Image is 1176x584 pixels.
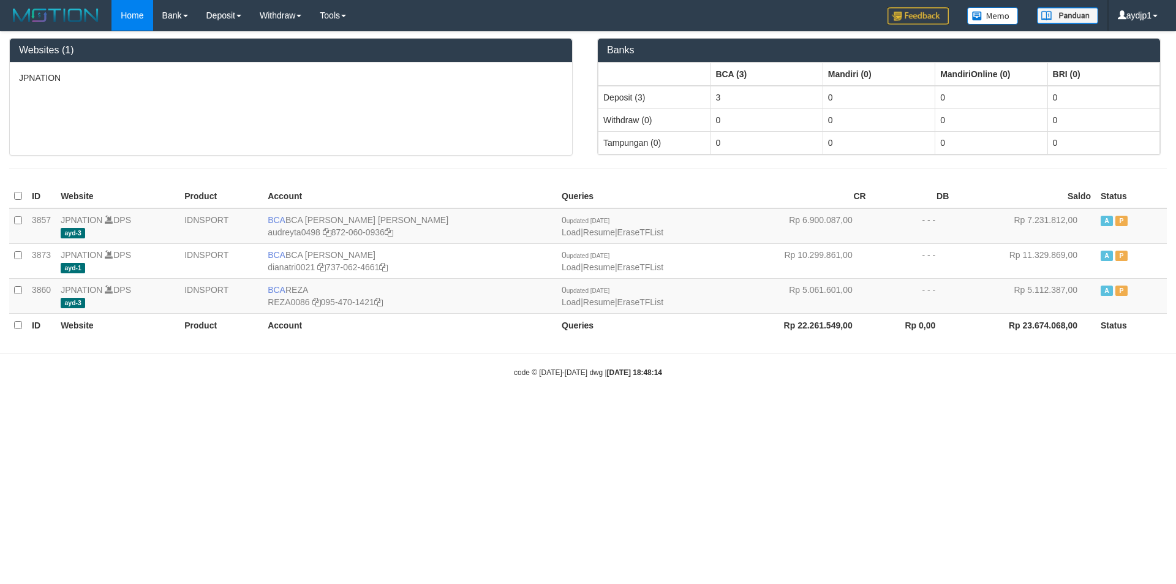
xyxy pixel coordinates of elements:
th: Group: activate to sort column ascending [1047,63,1159,86]
h3: Banks [607,45,1151,56]
a: EraseTFList [617,297,663,307]
img: MOTION_logo.png [9,6,102,25]
th: Status [1096,313,1167,337]
a: EraseTFList [617,227,663,237]
td: 3860 [27,278,56,313]
span: BCA [268,215,285,225]
a: Copy audreyta0498 to clipboard [323,227,331,237]
td: 0 [935,86,1047,109]
span: ayd-1 [61,263,85,273]
th: Account [263,184,557,208]
td: - - - [871,278,954,313]
strong: [DATE] 18:48:14 [607,368,662,377]
td: BCA [PERSON_NAME] 737-062-4661 [263,243,557,278]
td: Rp 5.112.387,00 [954,278,1096,313]
a: Load [562,297,581,307]
td: 0 [823,108,935,131]
th: Product [179,184,263,208]
td: DPS [56,243,179,278]
td: 0 [710,131,823,154]
span: | | [562,285,663,307]
th: Rp 0,00 [871,313,954,337]
a: Copy 7370624661 to clipboard [379,262,388,272]
td: REZA 095-470-1421 [263,278,557,313]
h3: Websites (1) [19,45,563,56]
th: Product [179,313,263,337]
a: JPNATION [61,285,102,295]
span: 0 [562,215,609,225]
span: BCA [268,250,285,260]
td: 0 [1047,86,1159,109]
a: Copy dianatri0021 to clipboard [317,262,326,272]
td: 0 [1047,108,1159,131]
td: Rp 7.231.812,00 [954,208,1096,244]
a: Resume [583,297,615,307]
span: 0 [562,285,609,295]
td: Tampungan (0) [598,131,710,154]
th: Rp 22.261.549,00 [729,313,871,337]
th: Group: activate to sort column ascending [598,63,710,86]
th: Group: activate to sort column ascending [935,63,1047,86]
span: Paused [1115,286,1128,296]
th: Saldo [954,184,1096,208]
td: Rp 10.299.861,00 [729,243,871,278]
a: JPNATION [61,215,102,225]
td: - - - [871,243,954,278]
th: Status [1096,184,1167,208]
span: Active [1101,251,1113,261]
td: Rp 5.061.601,00 [729,278,871,313]
th: Group: activate to sort column ascending [710,63,823,86]
td: 0 [1047,131,1159,154]
td: Rp 6.900.087,00 [729,208,871,244]
span: Active [1101,286,1113,296]
td: 0 [710,108,823,131]
td: 3857 [27,208,56,244]
a: EraseTFList [617,262,663,272]
a: Copy 0954701421 to clipboard [374,297,383,307]
span: Paused [1115,251,1128,261]
a: Load [562,227,581,237]
td: 0 [935,131,1047,154]
span: updated [DATE] [567,287,609,294]
a: Copy 8720600936 to clipboard [385,227,393,237]
td: 0 [823,86,935,109]
td: IDNSPORT [179,243,263,278]
span: BCA [268,285,285,295]
a: JPNATION [61,250,102,260]
th: ID [27,184,56,208]
td: DPS [56,278,179,313]
span: updated [DATE] [567,218,609,224]
th: Queries [557,313,729,337]
td: DPS [56,208,179,244]
td: Rp 11.329.869,00 [954,243,1096,278]
th: CR [729,184,871,208]
th: Rp 23.674.068,00 [954,313,1096,337]
img: Button%20Memo.svg [967,7,1019,25]
th: Group: activate to sort column ascending [823,63,935,86]
td: - - - [871,208,954,244]
span: | | [562,250,663,272]
span: Paused [1115,216,1128,226]
td: Withdraw (0) [598,108,710,131]
a: Resume [583,227,615,237]
a: Load [562,262,581,272]
td: 3873 [27,243,56,278]
small: code © [DATE]-[DATE] dwg | [514,368,662,377]
span: 0 [562,250,609,260]
td: Deposit (3) [598,86,710,109]
td: 3 [710,86,823,109]
a: audreyta0498 [268,227,320,237]
a: Resume [583,262,615,272]
th: DB [871,184,954,208]
span: | | [562,215,663,237]
th: Website [56,313,179,337]
td: IDNSPORT [179,278,263,313]
span: ayd-3 [61,298,85,308]
td: 0 [823,131,935,154]
td: 0 [935,108,1047,131]
a: Copy REZA0086 to clipboard [312,297,321,307]
img: Feedback.jpg [888,7,949,25]
th: Account [263,313,557,337]
th: Queries [557,184,729,208]
th: Website [56,184,179,208]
